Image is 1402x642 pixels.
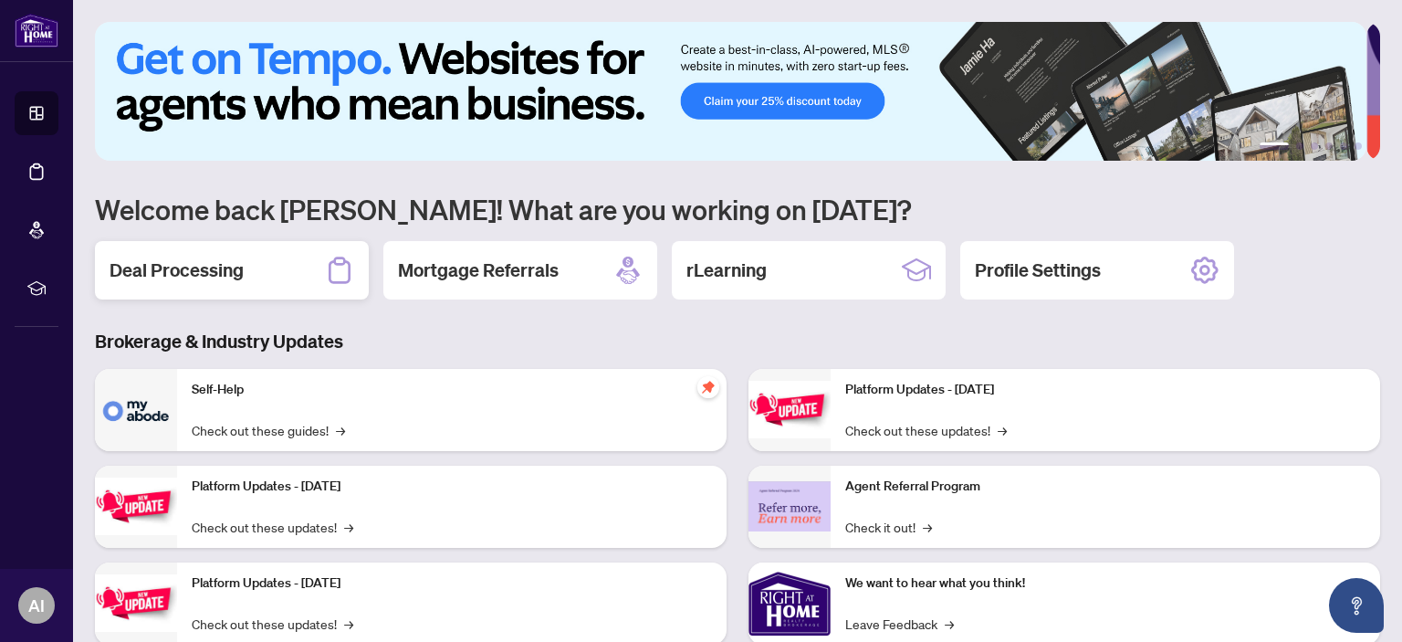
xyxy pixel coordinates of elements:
[1260,142,1289,150] button: 1
[945,614,954,634] span: →
[748,381,831,438] img: Platform Updates - June 23, 2025
[845,574,1365,594] p: We want to hear what you think!
[697,376,719,398] span: pushpin
[192,380,712,400] p: Self-Help
[845,380,1365,400] p: Platform Updates - [DATE]
[95,478,177,535] img: Platform Updates - September 16, 2025
[95,369,177,451] img: Self-Help
[923,517,932,537] span: →
[95,329,1380,354] h3: Brokerage & Industry Updates
[748,481,831,531] img: Agent Referral Program
[845,517,932,537] a: Check it out!→
[1296,142,1303,150] button: 2
[975,258,1101,283] h2: Profile Settings
[192,517,353,537] a: Check out these updates!→
[15,14,58,47] img: logo
[845,477,1365,497] p: Agent Referral Program
[845,614,954,634] a: Leave Feedback→
[398,258,559,283] h2: Mortgage Referrals
[95,574,177,632] img: Platform Updates - July 21, 2025
[110,258,244,283] h2: Deal Processing
[1325,142,1333,150] button: 4
[1311,142,1318,150] button: 3
[998,420,1007,440] span: →
[192,614,353,634] a: Check out these updates!→
[28,593,45,618] span: AI
[686,258,767,283] h2: rLearning
[1355,142,1362,150] button: 6
[344,614,353,634] span: →
[1329,578,1384,633] button: Open asap
[95,22,1366,161] img: Slide 0
[95,192,1380,226] h1: Welcome back [PERSON_NAME]! What are you working on [DATE]?
[845,420,1007,440] a: Check out these updates!→
[192,477,712,497] p: Platform Updates - [DATE]
[192,574,712,594] p: Platform Updates - [DATE]
[344,517,353,537] span: →
[336,420,345,440] span: →
[1340,142,1347,150] button: 5
[192,420,345,440] a: Check out these guides!→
